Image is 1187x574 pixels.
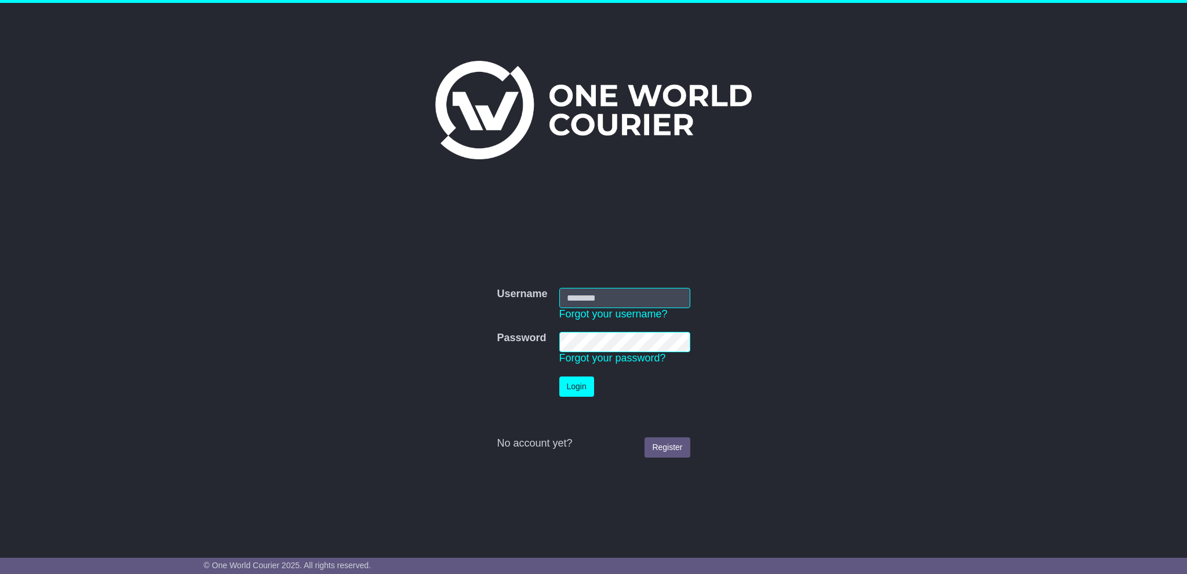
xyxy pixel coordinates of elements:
[559,376,594,397] button: Login
[497,332,546,345] label: Password
[645,437,690,458] a: Register
[559,308,668,320] a: Forgot your username?
[435,61,752,159] img: One World
[497,437,690,450] div: No account yet?
[203,561,371,570] span: © One World Courier 2025. All rights reserved.
[559,352,666,364] a: Forgot your password?
[497,288,547,301] label: Username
